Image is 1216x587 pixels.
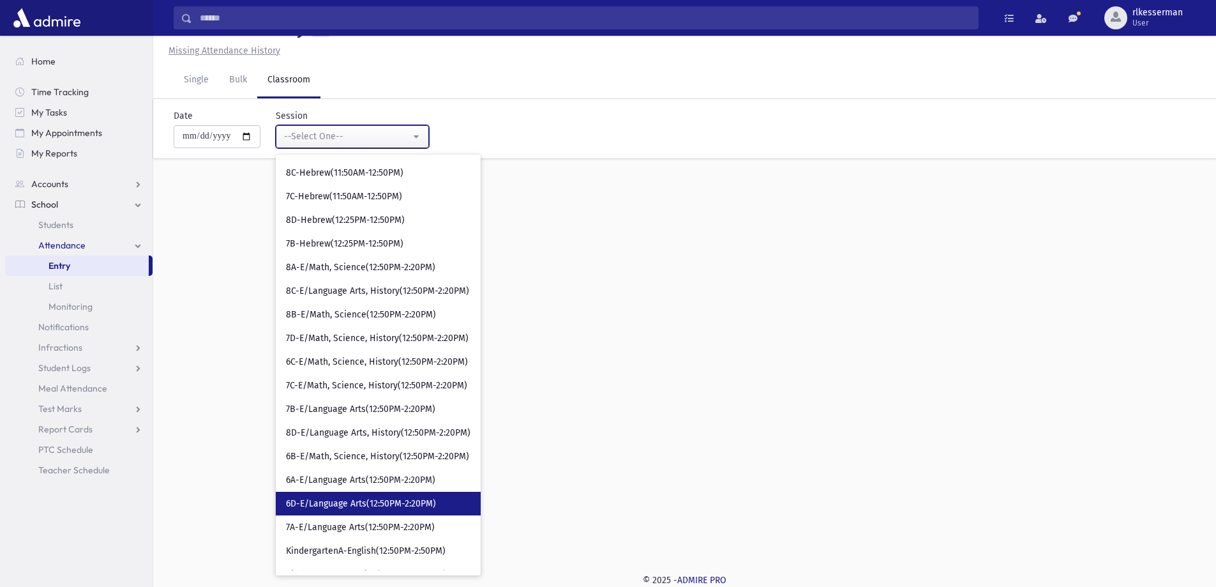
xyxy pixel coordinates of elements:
div: --Select One-- [284,130,410,143]
a: Students [5,215,153,235]
span: My Appointments [31,127,102,139]
a: Bulk [219,63,257,98]
span: 8D-E/Language Arts, History(12:50PM-2:20PM) [286,427,470,439]
span: 6C-E/Math, Science, History(12:50PM-2:20PM) [286,356,468,369]
span: Entry [49,260,70,271]
span: List [49,280,63,292]
span: User [1132,18,1183,28]
span: Attendance [38,240,86,251]
div: © 2025 - [174,574,1196,587]
span: 7C-E/Math, Science, History(12:50PM-2:20PM) [286,379,467,392]
span: 6B-E/Math, Science, History(12:50PM-2:20PM) [286,450,469,463]
span: Test Marks [38,403,82,415]
a: My Appointments [5,123,153,143]
span: Teacher Schedule [38,464,110,476]
span: KindergartenB-English(12:50PM-2:50PM) [286,568,446,581]
span: Accounts [31,178,68,190]
span: Notifications [38,321,89,333]
input: Search [192,6,978,29]
span: 8B-E/Math, Science(12:50PM-2:20PM) [286,309,436,321]
span: Students [38,219,73,231]
a: Missing Attendance History [163,45,280,56]
a: School [5,194,153,215]
span: Student Logs [38,362,91,374]
span: 8C-E/Language Arts, History(12:50PM-2:20PM) [286,285,469,298]
a: My Tasks [5,102,153,123]
span: 7B-E/Language Arts(12:50PM-2:20PM) [286,403,435,416]
a: Accounts [5,174,153,194]
span: My Tasks [31,107,67,118]
span: 7D-E/Math, Science, History(12:50PM-2:20PM) [286,332,469,345]
label: Date [174,109,193,123]
a: List [5,276,153,296]
a: Test Marks [5,399,153,419]
a: Home [5,51,153,72]
span: Infractions [38,342,82,353]
a: Infractions [5,337,153,358]
span: Home [31,56,56,67]
span: Meal Attendance [38,383,107,394]
a: Report Cards [5,419,153,439]
span: Monitoring [49,301,93,312]
span: 7C-Hebrew(11:50AM-12:50PM) [286,190,402,203]
span: rlkesserman [1132,8,1183,18]
a: Teacher Schedule [5,460,153,480]
button: --Select One-- [276,125,429,148]
img: AdmirePro [10,5,84,31]
a: Monitoring [5,296,153,317]
a: Time Tracking [5,82,153,102]
span: KindergartenA-English(12:50PM-2:50PM) [286,545,446,558]
span: 8A-E/Math, Science(12:50PM-2:20PM) [286,261,435,274]
span: 7A-E/Language Arts(12:50PM-2:20PM) [286,521,435,534]
span: 7B-Hebrew(12:25PM-12:50PM) [286,238,403,250]
a: Student Logs [5,358,153,378]
span: 6A-E/Language Arts(12:50PM-2:20PM) [286,474,435,487]
span: Time Tracking [31,86,89,98]
u: Missing Attendance History [169,45,280,56]
span: My Reports [31,148,77,159]
a: Meal Attendance [5,378,153,399]
a: Notifications [5,317,153,337]
span: PTC Schedule [38,444,93,455]
span: 8C-Hebrew(11:50AM-12:50PM) [286,167,403,179]
a: My Reports [5,143,153,164]
a: Entry [5,255,149,276]
span: 8D-Hebrew(12:25PM-12:50PM) [286,214,405,227]
a: Classroom [257,63,320,98]
span: 6D-E/Language Arts(12:50PM-2:20PM) [286,498,436,510]
label: Session [276,109,308,123]
a: Single [174,63,219,98]
span: School [31,199,58,210]
a: Attendance [5,235,153,255]
span: Report Cards [38,423,93,435]
a: PTC Schedule [5,439,153,460]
